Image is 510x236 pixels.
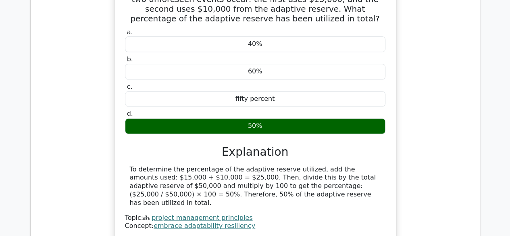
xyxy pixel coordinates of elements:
a: project management principles [152,214,252,221]
div: 40% [125,36,385,52]
span: c. [127,83,133,90]
h3: Explanation [130,145,381,159]
span: b. [127,55,133,63]
div: Topic: [125,214,385,222]
span: a. [127,28,133,36]
a: embrace adaptability resiliency [154,222,255,230]
div: 50% [125,118,385,134]
div: To determine the percentage of the adaptive reserve utilized, add the amounts used: $15,000 + $10... [130,165,381,207]
span: d. [127,110,133,117]
div: 60% [125,64,385,79]
div: fifty percent [125,91,385,107]
div: Concept: [125,222,385,230]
